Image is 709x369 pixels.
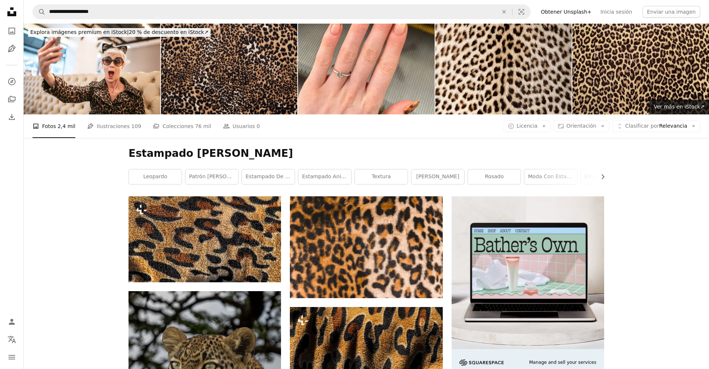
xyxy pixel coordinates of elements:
[129,196,281,282] img: Un primer plano de una tela con estampado de leopardo
[566,123,596,129] span: Orientación
[572,24,709,114] img: Efecto de leopardo, patrón de la tela, muestra de fondo
[529,359,596,366] span: Manage and sell your services
[596,169,604,184] button: desplazar lista a la derecha
[129,147,604,160] h1: Estampado [PERSON_NAME]
[581,169,634,184] a: Estampado de cebra
[625,123,687,130] span: Relevancia
[4,92,19,107] a: Colecciones
[4,24,19,38] a: Fotos
[87,114,141,138] a: Ilustraciones 109
[24,24,160,114] img: Mujer Senior con estilo y peculiar restaurante
[161,24,298,114] img: Tela de algodón Leopard Animal Print
[153,114,211,138] a: Colecciones 76 mil
[129,236,281,242] a: Un primer plano de una tela con estampado de leopardo
[452,196,604,349] img: file-1707883121023-8e3502977149image
[290,346,442,353] a: Un primer plano de una tela animal print
[257,122,260,130] span: 0
[30,29,208,35] span: 20 % de descuento en iStock ↗
[4,74,19,89] a: Explorar
[185,169,238,184] a: Patrón [PERSON_NAME]
[24,24,215,41] a: Explora imágenes premium en iStock|20 % de descuento en iStock↗
[649,100,709,114] a: Ver más en iStock↗
[468,169,521,184] a: rosado
[625,123,659,129] span: Clasificar por
[643,6,700,18] button: Enviar una imagen
[612,120,700,132] button: Clasificar porRelevancia
[411,169,464,184] a: [PERSON_NAME]
[242,169,295,184] a: Estampado de guepardo
[298,24,435,114] img: Imagen de primer plano de una mujer irreconocible en la escalera mecánica que muestra la mano izq...
[33,5,45,19] button: Buscar en Unsplash
[513,5,530,19] button: Búsqueda visual
[30,29,129,35] span: Explora imágenes premium en iStock |
[554,120,609,132] button: Orientación
[4,41,19,56] a: Ilustraciones
[290,244,442,251] a: Prenda con estampado de leopardo negro y marrón
[435,24,572,114] img: Piel de leopardo/cuero
[355,169,408,184] a: textura
[596,6,637,18] a: Inicia sesión
[195,122,211,130] span: 76 mil
[517,123,538,129] span: Licencia
[131,122,141,130] span: 109
[459,359,504,366] img: file-1705255347840-230a6ab5bca9image
[4,110,19,124] a: Historial de descargas
[524,169,577,184] a: Moda con estampado [PERSON_NAME]
[223,114,260,138] a: Usuarios 0
[496,5,512,19] button: Borrar
[32,4,531,19] form: Encuentra imágenes en todo el sitio
[4,314,19,329] a: Iniciar sesión / Registrarse
[4,350,19,365] button: Menú
[290,196,442,298] img: Prenda con estampado de leopardo negro y marrón
[4,332,19,347] button: Idioma
[537,6,596,18] a: Obtener Unsplash+
[129,169,182,184] a: leopardo
[504,120,551,132] button: Licencia
[298,169,351,184] a: Estampado animal
[654,104,705,110] span: Ver más en iStock ↗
